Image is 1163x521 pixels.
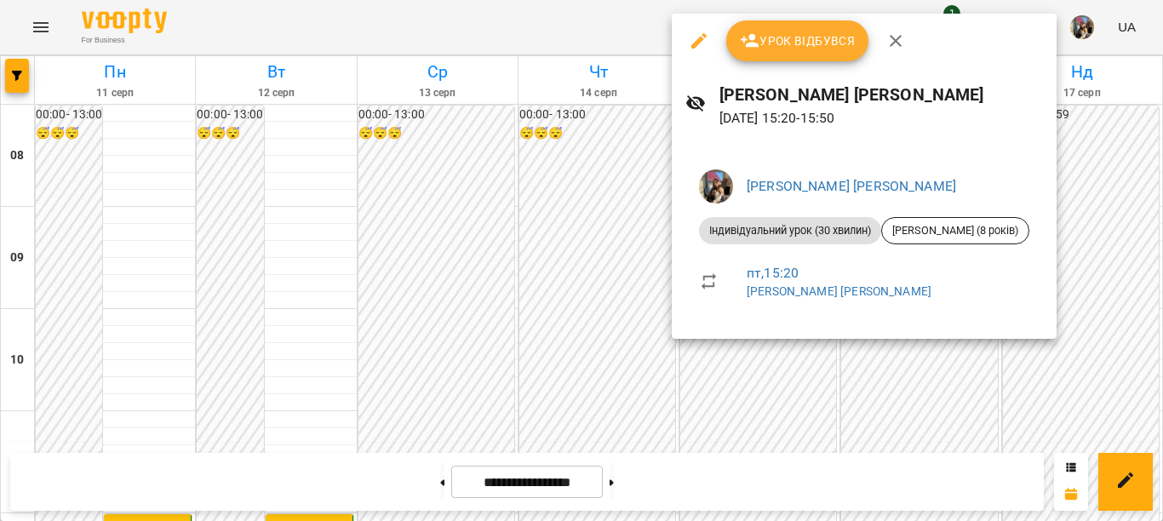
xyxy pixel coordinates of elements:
button: Урок відбувся [726,20,869,61]
h6: [PERSON_NAME] [PERSON_NAME] [719,82,1043,108]
p: [DATE] 15:20 - 15:50 [719,108,1043,129]
span: Індивідуальний урок (30 хвилин) [699,223,881,238]
span: Урок відбувся [740,31,856,51]
img: 497ea43cfcb3904c6063eaf45c227171.jpeg [699,169,733,203]
a: [PERSON_NAME] [PERSON_NAME] [747,284,931,298]
a: [PERSON_NAME] [PERSON_NAME] [747,178,956,194]
a: пт , 15:20 [747,265,799,281]
div: [PERSON_NAME] (8 років) [881,217,1029,244]
span: [PERSON_NAME] (8 років) [882,223,1028,238]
